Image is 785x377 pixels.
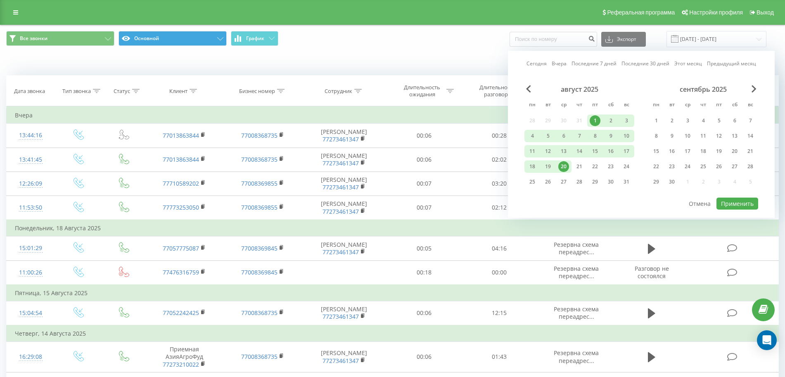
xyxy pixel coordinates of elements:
div: Сотрудник [325,88,352,95]
div: Open Intercom Messenger [757,330,777,350]
div: 27 [729,161,740,172]
div: 11 [698,131,709,141]
div: 2 [605,115,616,126]
div: 15 [590,146,600,157]
div: чт 25 сент. 2025 г. [695,160,711,173]
div: 4 [527,131,538,141]
div: 19 [543,161,553,172]
td: Понедельник, 18 Августа 2025 [7,220,779,236]
button: Основной [119,31,227,46]
td: 02:12 [462,196,537,220]
div: 2 [666,115,677,126]
abbr: среда [557,99,570,112]
span: Реферальная программа [607,9,675,16]
div: сб 6 сент. 2025 г. [727,115,742,127]
div: 14 [574,146,585,157]
div: вт 19 авг. 2025 г. [540,160,556,173]
td: [PERSON_NAME] [302,236,386,260]
div: ср 27 авг. 2025 г. [556,176,572,188]
div: 6 [729,115,740,126]
div: 27 [558,177,569,187]
div: 13 [729,131,740,141]
td: 00:06 [387,148,462,172]
button: Отмена [684,198,715,210]
div: Тип звонка [62,88,91,95]
button: Все звонки [6,31,114,46]
div: 12 [714,131,724,141]
div: вс 3 авг. 2025 г. [619,115,634,127]
div: ср 3 сент. 2025 г. [680,115,695,127]
a: Последние 7 дней [572,60,617,67]
button: Применить [716,198,758,210]
span: График [246,36,264,41]
div: вт 23 сент. 2025 г. [664,160,680,173]
div: август 2025 [524,85,634,93]
div: пн 25 авг. 2025 г. [524,176,540,188]
div: 15 [651,146,662,157]
a: 77008369845 [241,244,277,252]
abbr: пятница [713,99,725,112]
td: 00:18 [387,260,462,285]
a: 77710589202 [163,179,199,187]
div: вс 31 авг. 2025 г. [619,176,634,188]
div: ср 17 сент. 2025 г. [680,145,695,157]
a: 77273461347 [323,313,359,320]
abbr: вторник [542,99,554,112]
div: пт 29 авг. 2025 г. [587,176,603,188]
div: 8 [651,131,662,141]
div: 29 [651,177,662,187]
div: Клиент [169,88,187,95]
div: 7 [574,131,585,141]
abbr: воскресенье [744,99,757,112]
div: 3 [682,115,693,126]
div: 21 [574,161,585,172]
a: 77008368735 [241,155,277,163]
div: 12:26:09 [15,176,46,192]
div: пт 1 авг. 2025 г. [587,115,603,127]
div: 15:04:54 [15,305,46,321]
div: 25 [527,177,538,187]
div: ср 10 сент. 2025 г. [680,130,695,142]
td: 00:07 [387,172,462,196]
div: пн 8 сент. 2025 г. [648,130,664,142]
div: сб 16 авг. 2025 г. [603,145,619,157]
span: Разговор не состоялся [635,265,669,280]
a: 77052242425 [163,309,199,317]
td: 00:06 [387,301,462,325]
div: Статус [114,88,130,95]
span: Выход [757,9,774,16]
div: ср 24 сент. 2025 г. [680,160,695,173]
div: 31 [621,177,632,187]
div: пт 19 сент. 2025 г. [711,145,727,157]
button: Экспорт [601,32,646,47]
div: 6 [558,131,569,141]
abbr: воскресенье [620,99,633,112]
abbr: четверг [697,99,709,112]
a: 77008368735 [241,353,277,360]
td: Вчера [7,107,779,124]
div: 24 [682,161,693,172]
div: 10 [621,131,632,141]
div: сб 30 авг. 2025 г. [603,176,619,188]
div: 7 [745,115,756,126]
td: 01:43 [462,342,537,372]
div: вс 24 авг. 2025 г. [619,160,634,173]
div: 30 [605,177,616,187]
div: 5 [543,131,553,141]
div: вт 9 сент. 2025 г. [664,130,680,142]
div: 28 [745,161,756,172]
div: 4 [698,115,709,126]
div: 22 [651,161,662,172]
div: пт 5 сент. 2025 г. [711,115,727,127]
div: 1 [651,115,662,126]
a: 77273461347 [323,159,359,167]
div: 22 [590,161,600,172]
td: 02:02 [462,148,537,172]
div: вс 14 сент. 2025 г. [742,130,758,142]
div: пт 26 сент. 2025 г. [711,160,727,173]
div: ср 20 авг. 2025 г. [556,160,572,173]
td: Приемная АзияАгроФуд [145,342,223,372]
div: 28 [574,177,585,187]
span: Настройки профиля [689,9,743,16]
span: Резервна схема переадрес... [554,305,599,320]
